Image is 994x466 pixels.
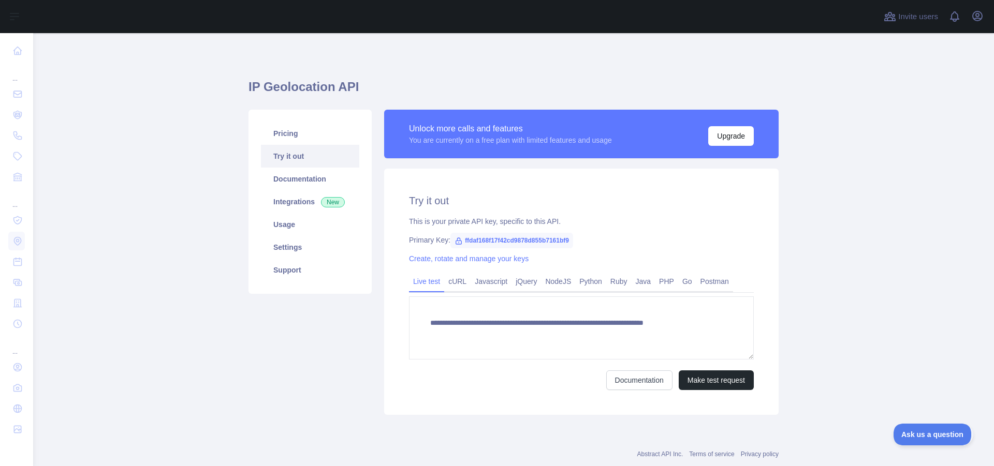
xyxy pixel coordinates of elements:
a: NodeJS [541,273,575,290]
span: ffdaf168f17f42cd9878d855b7161bf9 [450,233,573,248]
a: Go [678,273,696,290]
div: Primary Key: [409,235,754,245]
a: PHP [655,273,678,290]
a: Abstract API Inc. [637,450,683,458]
a: Postman [696,273,733,290]
h2: Try it out [409,193,754,208]
div: ... [8,188,25,209]
a: Create, rotate and manage your keys [409,254,529,263]
div: Unlock more calls and features [409,123,612,135]
iframe: Toggle Customer Support [894,424,973,445]
button: Upgrade [708,126,754,146]
button: Invite users [882,8,940,25]
a: Documentation [261,168,359,190]
a: Settings [261,236,359,259]
div: ... [8,62,25,83]
h1: IP Geolocation API [248,79,779,103]
a: jQuery [511,273,541,290]
a: Documentation [606,370,673,390]
span: New [321,197,345,207]
a: Live test [409,273,444,290]
a: Usage [261,213,359,236]
a: Javascript [471,273,511,290]
a: Pricing [261,122,359,145]
div: You are currently on a free plan with limited features and usage [409,135,612,145]
a: Java [632,273,655,290]
a: Integrations New [261,190,359,213]
button: Make test request [679,370,754,390]
a: cURL [444,273,471,290]
a: Python [575,273,606,290]
a: Privacy policy [741,450,779,458]
a: Ruby [606,273,632,290]
a: Support [261,259,359,281]
a: Terms of service [689,450,734,458]
div: ... [8,335,25,356]
span: Invite users [898,11,938,23]
a: Try it out [261,145,359,168]
div: This is your private API key, specific to this API. [409,216,754,227]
